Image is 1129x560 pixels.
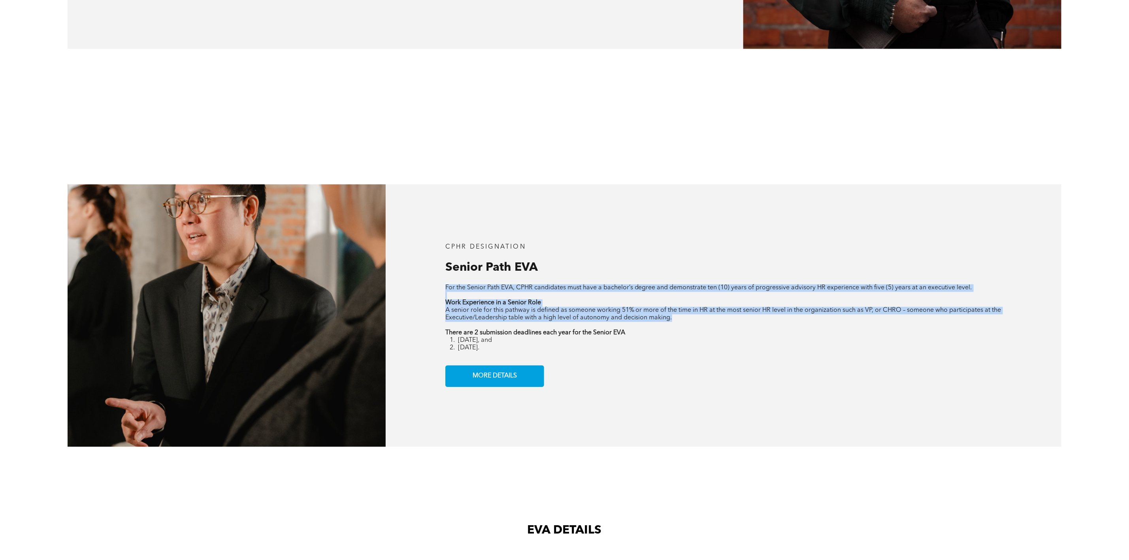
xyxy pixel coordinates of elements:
span: Senior Path EVA [445,262,538,274]
span: EVA DETAILS [528,525,602,537]
span: [DATE], and [458,338,492,344]
span: [DATE]. [458,345,479,351]
a: MORE DETAILS [445,366,544,387]
span: For the Senior Path EVA, CPHR candidates must have a bachelor’s degree and demonstrate ten (10) y... [445,285,972,291]
span: CPHR DESIGNATION [445,244,526,251]
strong: There are 2 submission deadlines each year for the Senior EVA [445,330,625,336]
span: A senior role for this pathway is defined as someone working 51% or more of the time in HR at the... [445,307,1001,321]
strong: Work Experience in a Senior Role [445,300,541,306]
span: MORE DETAILS [470,369,520,384]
